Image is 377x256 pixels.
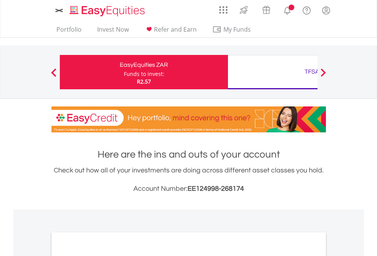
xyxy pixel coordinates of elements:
a: Portfolio [53,26,85,37]
a: Vouchers [255,2,278,16]
a: Notifications [278,2,297,17]
a: My Profile [316,2,336,19]
img: thrive-v2.svg [237,4,250,16]
a: Home page [67,2,148,17]
button: Previous [46,72,61,80]
img: grid-menu-icon.svg [219,6,228,14]
img: EasyEquities_Logo.png [68,5,148,17]
div: Check out how all of your investments are doing across different asset classes you hold. [51,165,326,194]
a: Refer and Earn [141,26,200,37]
img: EasyCredit Promotion Banner [51,106,326,132]
div: Funds to invest: [124,70,164,78]
a: AppsGrid [214,2,233,14]
span: EE124998-268174 [188,185,244,192]
div: EasyEquities ZAR [64,60,223,70]
span: Refer and Earn [154,25,197,34]
button: Next [316,72,331,80]
a: Invest Now [94,26,132,37]
a: FAQ's and Support [297,2,316,17]
h1: Here are the ins and outs of your account [51,148,326,161]
h3: Account Number: [51,184,326,194]
span: R2.57 [137,78,151,85]
span: My Funds [212,24,262,34]
img: vouchers-v2.svg [260,4,273,16]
